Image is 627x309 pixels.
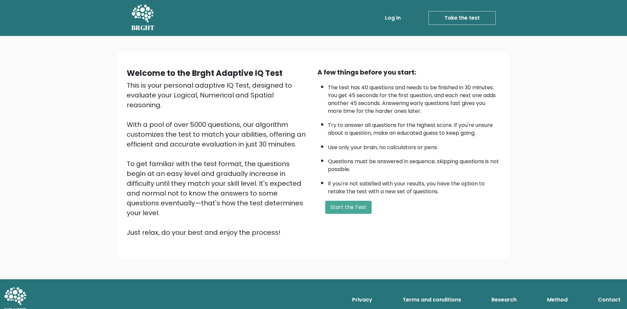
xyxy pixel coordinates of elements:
[544,293,570,306] a: Method
[131,24,155,32] h5: BRGHT
[489,293,519,306] a: Research
[328,177,500,196] li: If you're not satisfied with your results, you have the option to retake the test with a new set ...
[349,293,375,306] a: Privacy
[127,68,282,78] b: Welcome to the Brght Adaptive IQ Test
[328,154,500,173] li: Questions must be answered in sequence; skipping questions is not possible.
[382,11,403,25] a: Log in
[328,140,500,151] li: Use only your brain, no calculators or pens.
[328,118,500,137] li: Try to answer all questions for the highest score. If you're unsure about a question, make an edu...
[428,11,496,25] a: Take the test
[328,80,500,115] li: The test has 40 questions and needs to be finished in 30 minutes. You get 45 seconds for the firs...
[131,3,155,33] a: BRGHT
[317,67,500,77] div: A few things before you start:
[400,293,464,306] a: Terms and conditions
[595,293,623,306] a: Contact
[325,201,372,214] button: Start the Test
[127,80,310,237] div: This is your personal adaptive IQ Test, designed to evaluate your Logical, Numerical and Spatial ...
